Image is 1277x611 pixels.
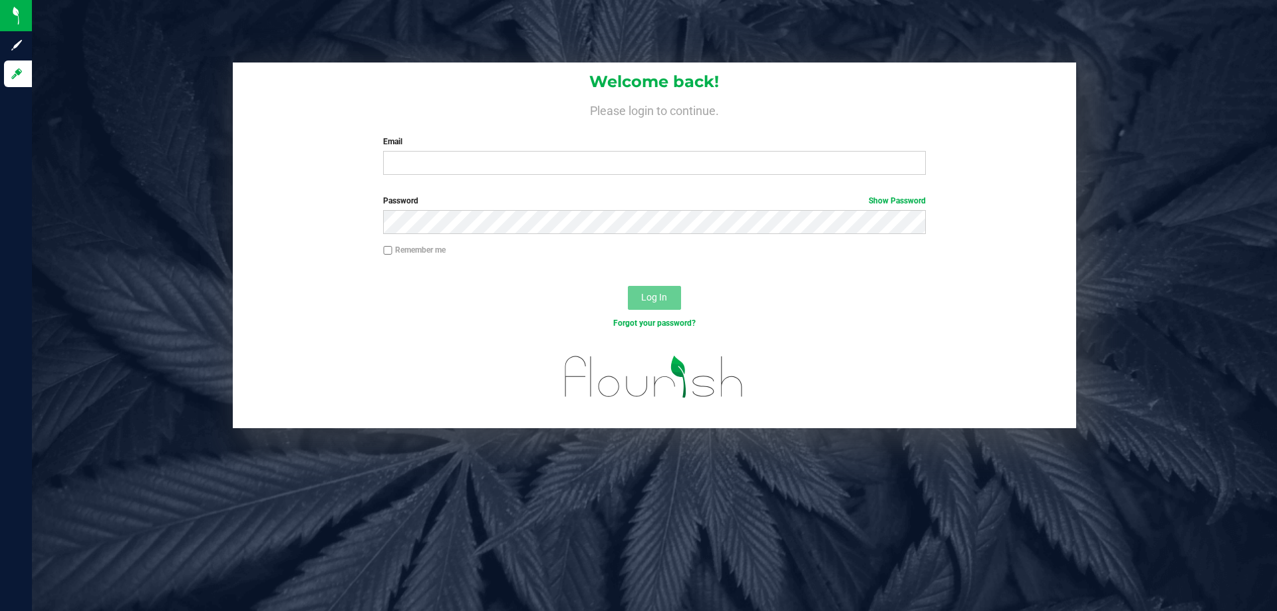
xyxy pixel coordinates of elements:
[549,343,760,411] img: flourish_logo.svg
[383,246,392,255] input: Remember me
[383,196,418,205] span: Password
[233,73,1076,90] h1: Welcome back!
[641,292,667,303] span: Log In
[10,67,23,80] inline-svg: Log in
[869,196,926,205] a: Show Password
[10,39,23,52] inline-svg: Sign up
[613,318,696,328] a: Forgot your password?
[383,244,446,256] label: Remember me
[628,286,681,310] button: Log In
[233,101,1076,117] h4: Please login to continue.
[383,136,925,148] label: Email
